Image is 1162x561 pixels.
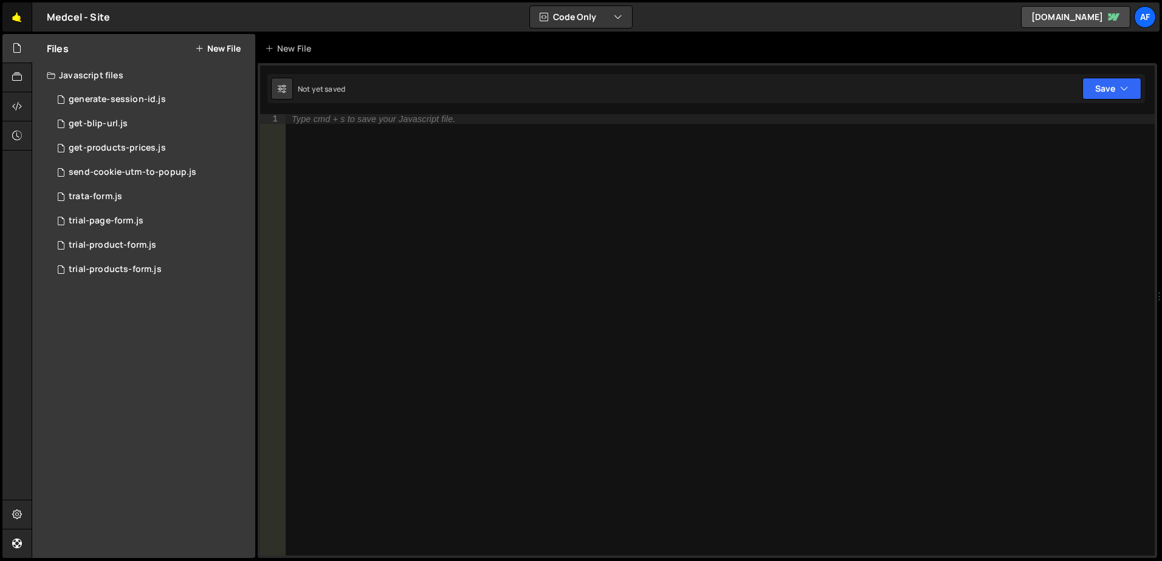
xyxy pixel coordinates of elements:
[47,209,255,233] div: 13262/35201.js
[69,143,166,154] div: get-products-prices.js
[69,216,143,226] div: trial-page-form.js
[47,233,255,257] div: 13262/35265.js
[69,94,166,105] div: generate-session-id.js
[47,185,255,209] div: 13262/36225.js
[32,63,255,87] div: Javascript files
[195,44,241,53] button: New File
[260,114,286,124] div: 1
[47,112,255,136] div: 13262/39606.js
[69,191,122,202] div: trata-form.js
[69,240,156,251] div: trial-product-form.js
[265,42,316,55] div: New File
[298,84,345,94] div: Not yet saved
[47,257,255,282] div: 13262/35409.js
[47,160,255,185] div: 13262/38564.js
[2,2,32,32] a: 🤙
[1134,6,1156,28] a: Af
[47,10,110,24] div: Medcel - Site
[1082,78,1141,100] button: Save
[1021,6,1130,28] a: [DOMAIN_NAME]
[47,42,69,55] h2: Files
[530,6,632,28] button: Code Only
[292,115,455,123] div: Type cmd + s to save your Javascript file.
[69,167,196,178] div: send-cookie-utm-to-popup.js
[69,118,128,129] div: get-blip-url.js
[47,87,255,112] div: 13262/33000.js
[47,136,255,160] div: 13262/42180.js
[69,264,162,275] div: trial-products-form.js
